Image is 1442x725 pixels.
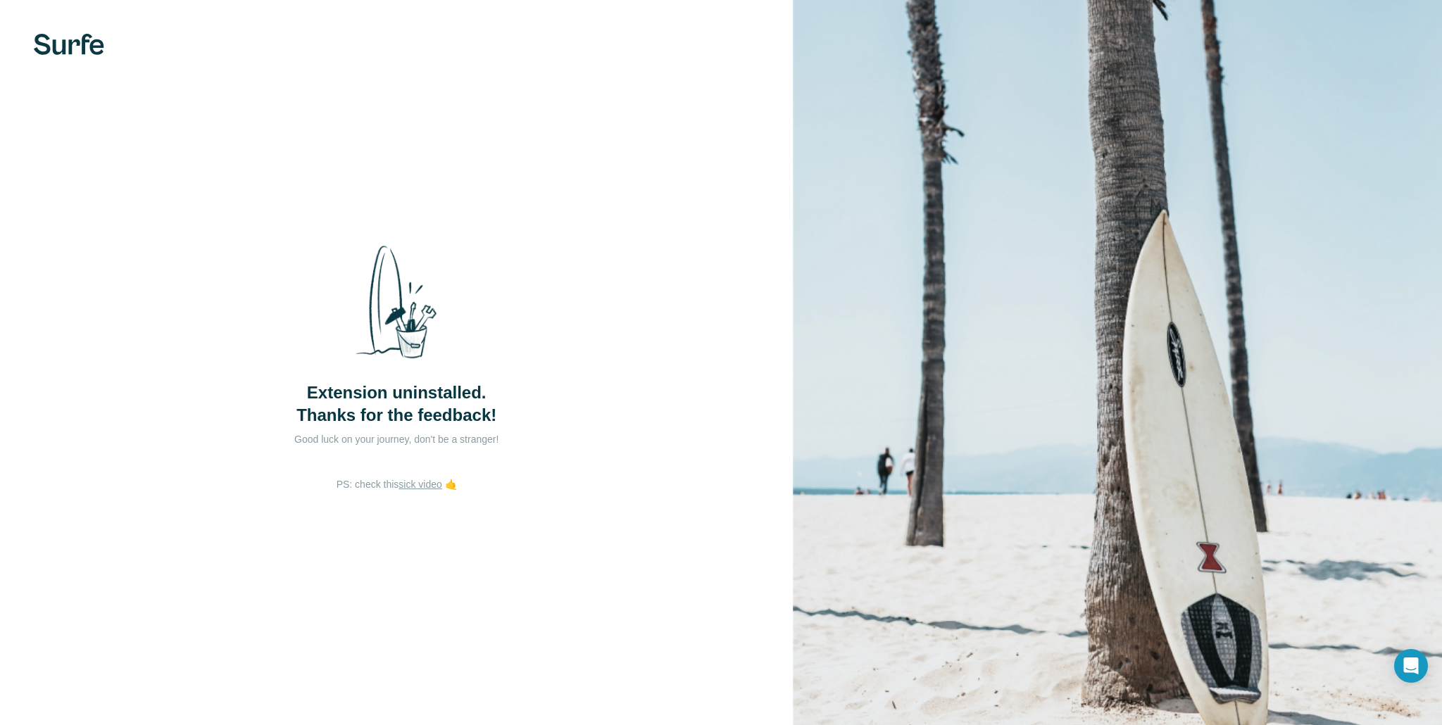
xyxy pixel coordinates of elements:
img: Surfe's logo [34,34,104,55]
p: PS: check this 🤙 [337,477,457,491]
img: Surfe Stock Photo - Selling good vibes [344,234,449,370]
a: sick video [399,479,441,490]
div: Open Intercom Messenger [1394,649,1428,683]
p: Good luck on your journey, don't be a stranger! [256,432,537,446]
span: Extension uninstalled. Thanks for the feedback! [296,382,496,427]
